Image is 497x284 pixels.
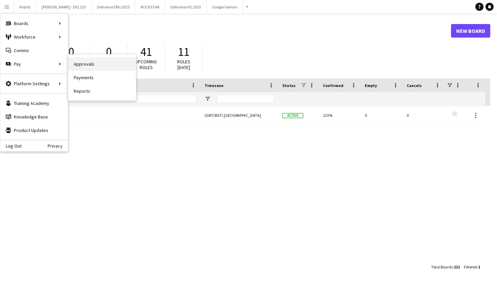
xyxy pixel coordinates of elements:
span: Active [282,113,303,118]
button: ROCKSTAR [135,0,165,14]
div: Platform Settings [0,77,68,90]
a: Knowledge Base [0,110,68,124]
button: Airbnb [14,0,36,14]
div: 0 [403,106,445,125]
div: : [431,260,460,274]
span: Status [282,83,295,88]
div: Pay [0,57,68,71]
span: Confirmed [323,83,344,88]
button: Google Gemini [207,0,243,14]
div: : [464,260,480,274]
span: 1 [478,264,480,269]
button: Deliveroo H2 2025 [165,0,207,14]
a: New Board [451,24,490,38]
a: ROCKSTAR [16,106,196,125]
span: Roles [DATE] [177,59,190,70]
span: Upcoming roles [135,59,157,70]
a: Reports [68,84,136,98]
a: Comms [0,44,68,57]
button: Open Filter Menu [205,96,211,102]
h1: Boards [12,26,451,36]
a: Product Updates [0,124,68,137]
button: [PERSON_NAME] - DEL133 [36,0,92,14]
div: 123% [319,106,361,125]
div: 0 [361,106,403,125]
a: Payments [68,71,136,84]
span: Filtered [464,264,477,269]
span: Timezone [205,83,223,88]
span: 0 [68,44,74,59]
span: 41 [140,44,152,59]
span: Total Boards [431,264,453,269]
div: (GMT/BST) [GEOGRAPHIC_DATA] [200,106,278,125]
span: Cancels [407,83,422,88]
a: Approvals [68,57,136,71]
button: Deliveroo EMs 2025 [92,0,135,14]
a: Privacy [48,143,68,149]
span: 212 [454,264,460,269]
a: Training Academy [0,96,68,110]
a: Log Out [0,143,22,149]
span: 11 [178,44,189,59]
div: Workforce [0,30,68,44]
div: Boards [0,17,68,30]
input: Timezone Filter Input [217,95,274,103]
span: Empty [365,83,377,88]
span: 0 [106,44,112,59]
